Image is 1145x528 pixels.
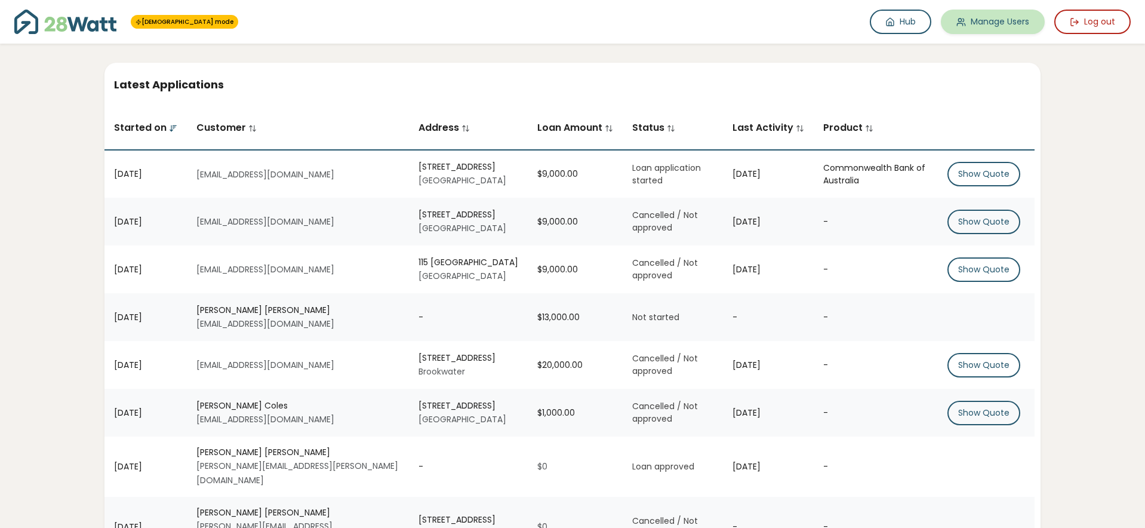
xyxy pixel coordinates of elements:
[947,401,1020,425] button: Show Quote
[114,121,177,134] span: Started on
[823,311,928,324] div: -
[418,208,518,221] div: [STREET_ADDRESS]
[136,17,233,26] a: [DEMOGRAPHIC_DATA] mode
[418,413,506,425] small: [GEOGRAPHIC_DATA]
[14,10,116,34] img: 28Watt
[732,311,804,324] div: -
[537,311,613,324] div: $13,000.00
[196,446,399,459] div: [PERSON_NAME] [PERSON_NAME]
[947,257,1020,282] button: Show Quote
[418,461,518,473] div: -
[632,209,698,234] span: Cancelled / Not approved
[823,121,873,134] span: Product
[418,352,518,364] div: [STREET_ADDRESS]
[823,216,928,228] div: -
[418,311,518,324] div: -
[418,270,506,282] small: [GEOGRAPHIC_DATA]
[823,162,928,187] div: Commonwealth Bank of Australia
[537,461,547,472] span: $0
[196,318,334,330] small: [EMAIL_ADDRESS][DOMAIN_NAME]
[732,216,804,228] div: [DATE]
[870,10,931,34] a: Hub
[632,461,694,472] span: Loan approved
[114,461,177,473] div: [DATE]
[418,400,518,412] div: [STREET_ADDRESS]
[632,162,701,186] span: Loan application started
[947,162,1020,186] button: Show Quote
[632,257,698,281] span: Cancelled / Not approved
[537,263,613,276] div: $9,000.00
[632,311,679,323] span: Not started
[823,359,928,372] div: -
[114,216,177,228] div: [DATE]
[537,121,613,134] span: Loan Amount
[537,168,613,180] div: $9,000.00
[418,161,518,173] div: [STREET_ADDRESS]
[196,168,334,180] small: [EMAIL_ADDRESS][DOMAIN_NAME]
[196,400,399,412] div: [PERSON_NAME] Coles
[418,256,518,269] div: 115 [GEOGRAPHIC_DATA]
[114,311,177,324] div: [DATE]
[114,407,177,419] div: [DATE]
[732,359,804,372] div: [DATE]
[537,216,613,228] div: $9,000.00
[196,304,399,317] div: [PERSON_NAME] [PERSON_NAME]
[196,216,334,228] small: [EMAIL_ADDRESS][DOMAIN_NAME]
[732,121,804,134] span: Last Activity
[418,174,506,186] small: [GEOGRAPHIC_DATA]
[418,222,506,234] small: [GEOGRAPHIC_DATA]
[632,121,675,134] span: Status
[732,461,804,473] div: [DATE]
[823,461,928,473] div: -
[196,263,334,275] small: [EMAIL_ADDRESS][DOMAIN_NAME]
[418,366,465,377] small: Brookwater
[732,407,804,419] div: [DATE]
[418,121,470,134] span: Address
[632,352,698,377] span: Cancelled / Not approved
[114,263,177,276] div: [DATE]
[196,413,334,425] small: [EMAIL_ADDRESS][DOMAIN_NAME]
[196,460,398,486] small: [PERSON_NAME][EMAIL_ADDRESS][PERSON_NAME][DOMAIN_NAME]
[114,77,1031,92] h5: Latest Applications
[196,121,257,134] span: Customer
[823,407,928,419] div: -
[196,359,334,371] small: [EMAIL_ADDRESS][DOMAIN_NAME]
[1054,10,1131,34] button: Log out
[823,263,928,276] div: -
[131,15,238,29] span: You're in 28Watt mode - full access to all features!
[196,506,399,519] div: [PERSON_NAME] [PERSON_NAME]
[732,168,804,180] div: [DATE]
[632,400,698,425] span: Cancelled / Not approved
[941,10,1045,34] a: Manage Users
[732,263,804,276] div: [DATE]
[537,359,613,372] div: $20,000.00
[947,210,1020,234] button: Show Quote
[418,514,518,526] div: [STREET_ADDRESS]
[114,168,177,180] div: [DATE]
[537,407,613,419] div: $1,000.00
[114,359,177,372] div: [DATE]
[947,353,1020,377] button: Show Quote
